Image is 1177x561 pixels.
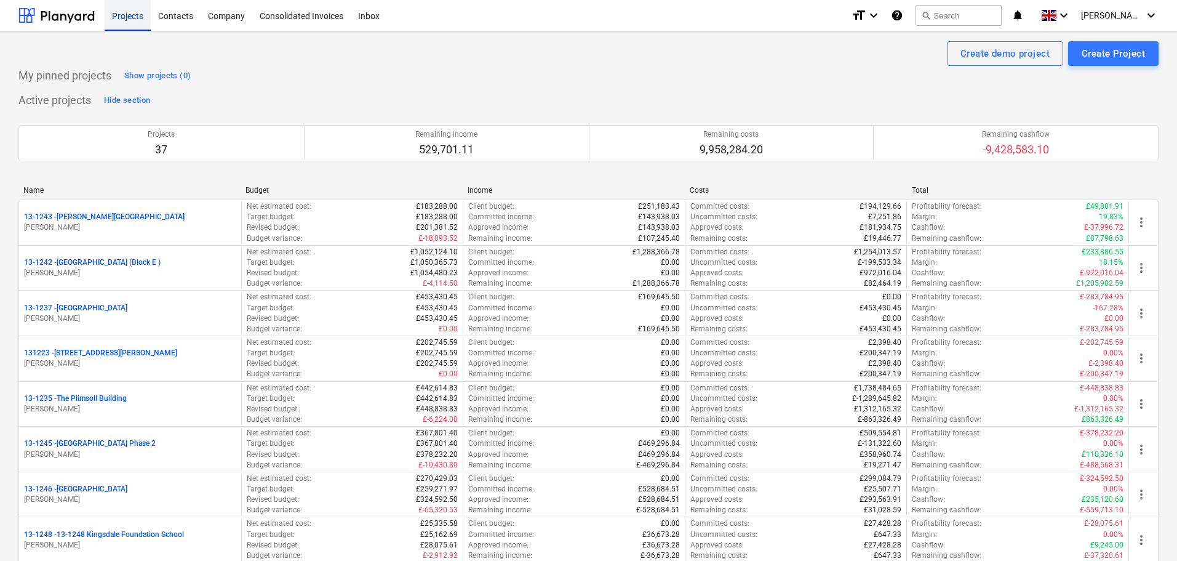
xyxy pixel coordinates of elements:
p: Uncommitted costs : [690,303,757,313]
p: Budget variance : [247,369,302,379]
p: £1,288,366.78 [632,278,680,289]
p: 13-1245 - [GEOGRAPHIC_DATA] Phase 2 [24,438,156,449]
p: Remaining cashflow : [912,505,981,515]
p: £-378,232.20 [1080,428,1123,438]
div: Total [912,186,1124,195]
p: £0.00 [661,404,680,414]
p: Remaining income : [468,414,532,425]
p: £143,938.03 [638,212,680,222]
p: £183,288.00 [416,201,458,212]
p: Cashflow : [912,222,945,233]
p: [PERSON_NAME] [24,540,236,551]
p: £31,028.59 [864,505,901,515]
p: Committed costs : [690,383,749,394]
p: £19,271.47 [864,460,901,470]
p: Approved income : [468,494,529,505]
p: £-528,684.51 [636,505,680,515]
p: £1,738,484.65 [854,383,901,394]
p: Client budget : [468,428,514,438]
p: £367,801.40 [416,438,458,449]
p: £-863,326.49 [858,414,901,425]
div: 13-1242 -[GEOGRAPHIC_DATA] (Block E )[PERSON_NAME] [24,257,236,278]
p: £-469,296.84 [636,460,680,470]
p: Uncommitted costs : [690,212,757,222]
p: Net estimated cost : [247,474,311,484]
p: Remaining costs : [690,369,748,379]
span: more_vert [1134,397,1149,411]
p: Target budget : [247,212,295,222]
div: 13-1248 -13-1248 Kingsdale Foundation School[PERSON_NAME] [24,530,236,551]
p: £-488,568.31 [1080,460,1123,470]
p: £-559,713.10 [1080,505,1123,515]
p: Committed income : [468,303,534,313]
i: keyboard_arrow_down [1144,8,1159,23]
p: £453,430.45 [860,324,901,334]
p: Net estimated cost : [247,292,311,302]
p: 131223 - [STREET_ADDRESS][PERSON_NAME] [24,348,177,358]
p: £-6,224.00 [423,414,458,425]
span: more_vert [1134,306,1149,321]
p: Uncommitted costs : [690,484,757,494]
p: £-283,784.95 [1080,292,1123,302]
p: Revised budget : [247,313,299,324]
div: Name [23,186,236,195]
p: 0.00% [1103,484,1123,494]
p: £453,430.45 [416,313,458,324]
p: £469,296.84 [638,438,680,449]
p: £-200,347.19 [1080,369,1123,379]
p: Remaining cashflow : [912,324,981,334]
p: Remaining cashflow [982,129,1050,140]
p: Budget variance : [247,460,302,470]
p: Approved income : [468,450,529,460]
p: Projects [148,129,175,140]
p: Committed income : [468,348,534,358]
p: £-131,322.60 [858,438,901,449]
p: Target budget : [247,438,295,449]
div: Create Project [1082,46,1145,62]
p: [PERSON_NAME] [24,494,236,505]
p: Margin : [912,303,937,313]
p: £-972,016.04 [1080,268,1123,278]
p: 0.00% [1103,438,1123,449]
div: Budget [245,186,458,195]
p: £378,232.20 [416,450,458,460]
p: £0.00 [661,358,680,369]
i: Knowledge base [891,8,903,23]
p: Remaining income [415,129,477,140]
p: £299,084.79 [860,474,901,484]
p: £25,507.71 [864,484,901,494]
p: £19,446.77 [864,233,901,244]
p: £442,614.83 [416,394,458,404]
p: £202,745.59 [416,337,458,348]
div: Show projects (0) [124,69,191,83]
p: Profitability forecast : [912,337,981,348]
p: Net estimated cost : [247,247,311,257]
p: £0.00 [661,474,680,484]
i: keyboard_arrow_down [1056,8,1071,23]
p: £110,336.10 [1082,450,1123,460]
p: 13-1235 - The Plimsoll Building [24,394,127,404]
p: 18.15% [1099,257,1123,268]
p: £453,430.45 [416,303,458,313]
p: £469,296.84 [638,450,680,460]
div: Hide section [104,94,150,108]
p: Client budget : [468,474,514,484]
p: Profitability forecast : [912,201,981,212]
p: £528,684.51 [638,494,680,505]
p: Client budget : [468,519,514,529]
p: Revised budget : [247,222,299,233]
p: £358,960.74 [860,450,901,460]
p: £0.00 [1104,313,1123,324]
p: [PERSON_NAME] [24,268,236,278]
p: Profitability forecast : [912,474,981,484]
p: £1,312,165.32 [854,404,901,414]
p: 13-1242 - [GEOGRAPHIC_DATA] (Block E ) [24,257,161,268]
p: £233,886.55 [1082,247,1123,257]
p: Approved costs : [690,268,744,278]
p: Client budget : [468,337,514,348]
div: 13-1246 -[GEOGRAPHIC_DATA][PERSON_NAME] [24,484,236,505]
p: £0.00 [661,303,680,313]
i: keyboard_arrow_down [866,8,881,23]
p: -167.28% [1093,303,1123,313]
p: 0.00% [1103,348,1123,358]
